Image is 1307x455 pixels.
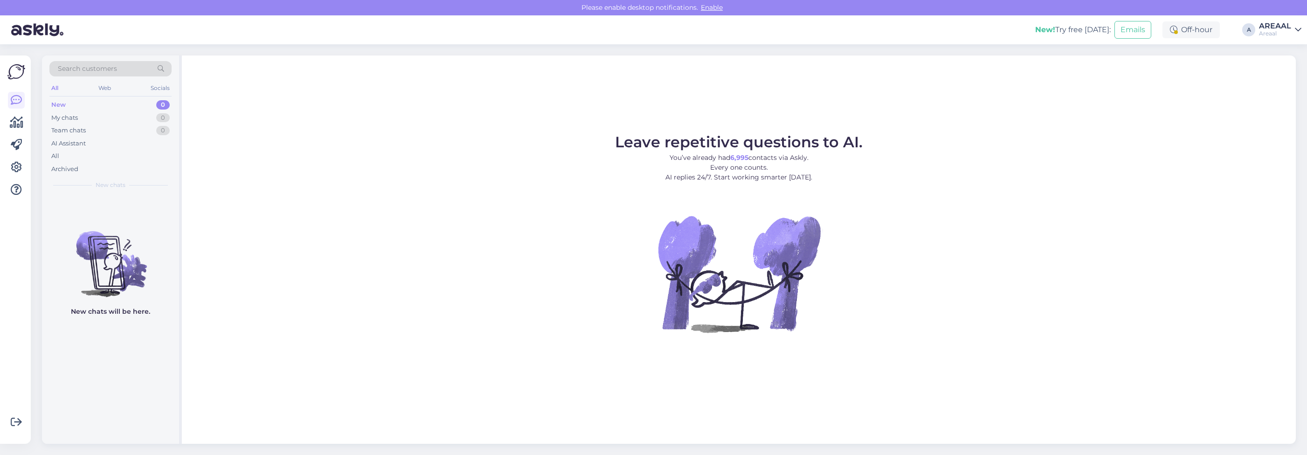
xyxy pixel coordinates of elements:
[51,139,86,148] div: AI Assistant
[615,133,863,151] span: Leave repetitive questions to AI.
[42,214,179,298] img: No chats
[97,82,113,94] div: Web
[1162,21,1220,38] div: Off-hour
[51,113,78,123] div: My chats
[615,153,863,182] p: You’ve already had contacts via Askly. Every one counts. AI replies 24/7. Start working smarter [...
[1259,22,1301,37] a: AREAALAreaal
[49,82,60,94] div: All
[698,3,726,12] span: Enable
[51,165,78,174] div: Archived
[1259,30,1291,37] div: Areaal
[96,181,125,189] span: New chats
[655,190,823,358] img: No Chat active
[1035,25,1055,34] b: New!
[156,113,170,123] div: 0
[71,307,150,317] p: New chats will be here.
[1114,21,1151,39] button: Emails
[7,63,25,81] img: Askly Logo
[156,100,170,110] div: 0
[156,126,170,135] div: 0
[1259,22,1291,30] div: AREAAL
[1035,24,1111,35] div: Try free [DATE]:
[51,100,66,110] div: New
[1242,23,1255,36] div: A
[149,82,172,94] div: Socials
[51,152,59,161] div: All
[51,126,86,135] div: Team chats
[730,153,748,162] b: 6,995
[58,64,117,74] span: Search customers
